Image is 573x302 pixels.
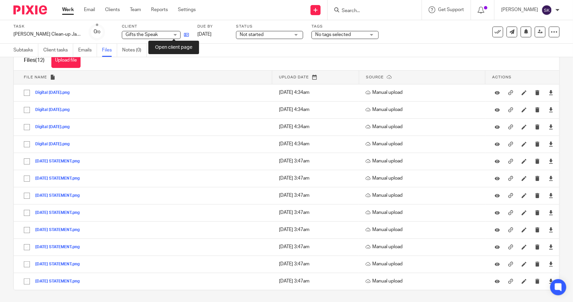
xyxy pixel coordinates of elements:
[13,5,47,14] img: Pixie
[548,278,554,285] a: Download
[122,24,189,29] label: Client
[548,89,554,96] a: Download
[20,224,33,236] input: Select
[35,245,85,250] button: [DATE] STATEMENT.png
[13,24,81,29] label: Task
[279,89,356,96] p: [DATE] 4:34am
[548,243,554,250] a: Download
[366,141,482,147] p: Manual upload
[366,209,482,216] p: Manual upload
[366,175,482,182] p: Manual upload
[35,211,85,215] button: [DATE] STATEMENT.png
[13,31,81,38] div: Patrice Clean-up Jan-July
[279,192,356,199] p: [DATE] 3:47am
[20,172,33,185] input: Select
[366,278,482,285] p: Manual upload
[152,44,178,57] a: Audit logs
[20,86,33,99] input: Select
[105,6,120,13] a: Clients
[35,279,85,284] button: [DATE] STATEMENT.png
[279,261,356,267] p: [DATE] 3:47am
[84,6,95,13] a: Email
[24,57,45,64] h1: Files
[20,189,33,202] input: Select
[78,44,97,57] a: Emails
[24,75,47,79] span: File name
[366,75,384,79] span: Source
[548,123,554,130] a: Download
[151,6,168,13] a: Reports
[312,24,379,29] label: Tags
[366,123,482,130] p: Manual upload
[62,6,74,13] a: Work
[20,138,33,151] input: Select
[366,106,482,113] p: Manual upload
[548,175,554,182] a: Download
[97,30,100,34] small: /0
[51,53,81,68] button: Upload file
[438,7,464,12] span: Get Support
[548,141,554,147] a: Download
[35,58,45,63] span: (12)
[279,175,356,182] p: [DATE] 3:47am
[197,24,228,29] label: Due by
[315,32,351,37] span: No tags selected
[501,6,538,13] p: [PERSON_NAME]
[548,226,554,233] a: Download
[492,75,512,79] span: Actions
[122,44,147,57] a: Notes (0)
[13,44,38,57] a: Subtasks
[279,141,356,147] p: [DATE] 4:34am
[43,44,73,57] a: Client tasks
[35,142,75,147] button: Digital [DATE].png
[366,261,482,267] p: Manual upload
[279,226,356,233] p: [DATE] 3:47am
[548,261,554,267] a: Download
[548,158,554,164] a: Download
[35,90,75,95] button: Digital [DATE].png
[20,104,33,116] input: Select
[126,32,158,37] span: Gifts the Speak
[13,31,81,38] div: [PERSON_NAME] Clean-up Jan-July
[35,193,85,198] button: [DATE] STATEMENT.png
[548,209,554,216] a: Download
[279,158,356,164] p: [DATE] 3:47am
[20,206,33,219] input: Select
[341,8,401,14] input: Search
[366,226,482,233] p: Manual upload
[35,176,85,181] button: [DATE] STATEMENT.png
[279,123,356,130] p: [DATE] 4:34am
[35,125,75,129] button: Digital [DATE].png
[279,209,356,216] p: [DATE] 3:47am
[102,44,117,57] a: Files
[35,108,75,112] button: Digital [DATE].png
[366,192,482,199] p: Manual upload
[20,155,33,168] input: Select
[35,228,85,232] button: [DATE] STATEMENT.png
[94,28,100,36] div: 0
[541,5,552,15] img: svg%3E
[236,24,303,29] label: Status
[130,6,141,13] a: Team
[20,258,33,271] input: Select
[279,278,356,285] p: [DATE] 3:47am
[35,262,85,267] button: [DATE] STATEMENT.png
[240,32,264,37] span: Not started
[366,158,482,164] p: Manual upload
[279,243,356,250] p: [DATE] 3:47am
[279,75,309,79] span: Upload date
[548,192,554,199] a: Download
[548,106,554,113] a: Download
[366,89,482,96] p: Manual upload
[20,241,33,254] input: Select
[197,32,211,37] span: [DATE]
[279,106,356,113] p: [DATE] 4:34am
[366,243,482,250] p: Manual upload
[20,275,33,288] input: Select
[178,6,196,13] a: Settings
[35,159,85,164] button: [DATE] STATEMENT.png
[20,121,33,134] input: Select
